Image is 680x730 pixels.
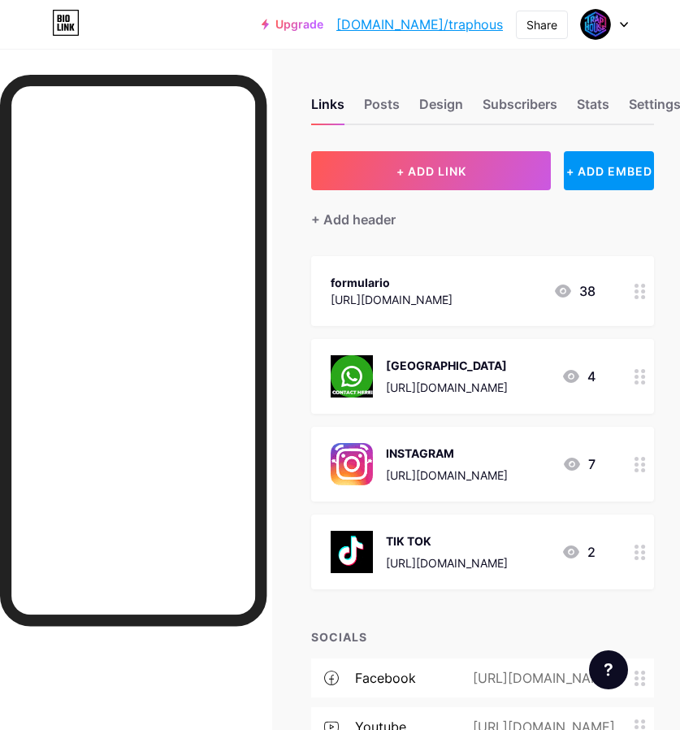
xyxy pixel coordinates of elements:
[483,94,557,124] div: Subscribers
[580,9,611,40] img: trap house
[386,532,508,550] div: TIK TOK
[262,18,323,31] a: Upgrade
[386,554,508,571] div: [URL][DOMAIN_NAME]
[331,443,373,485] img: INSTAGRAM
[386,357,508,374] div: [GEOGRAPHIC_DATA]
[564,151,654,190] div: + ADD EMBED
[311,628,654,645] div: SOCIALS
[331,531,373,573] img: TIK TOK
[364,94,400,124] div: Posts
[386,445,508,462] div: INSTAGRAM
[577,94,609,124] div: Stats
[526,16,557,33] div: Share
[331,274,453,291] div: formulario
[562,454,596,474] div: 7
[561,542,596,562] div: 2
[386,379,508,396] div: [URL][DOMAIN_NAME]
[561,367,596,386] div: 4
[396,164,466,178] span: + ADD LINK
[336,15,503,34] a: [DOMAIN_NAME]/traphous
[419,94,463,124] div: Design
[311,151,551,190] button: + ADD LINK
[311,94,344,124] div: Links
[553,281,596,301] div: 38
[331,291,453,308] div: [URL][DOMAIN_NAME]
[386,467,508,484] div: [URL][DOMAIN_NAME]
[355,668,416,688] div: facebook
[311,210,396,229] div: + Add header
[331,355,373,398] img: COMUNIDADE TRAP HOUSE
[447,668,635,688] div: [URL][DOMAIN_NAME]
